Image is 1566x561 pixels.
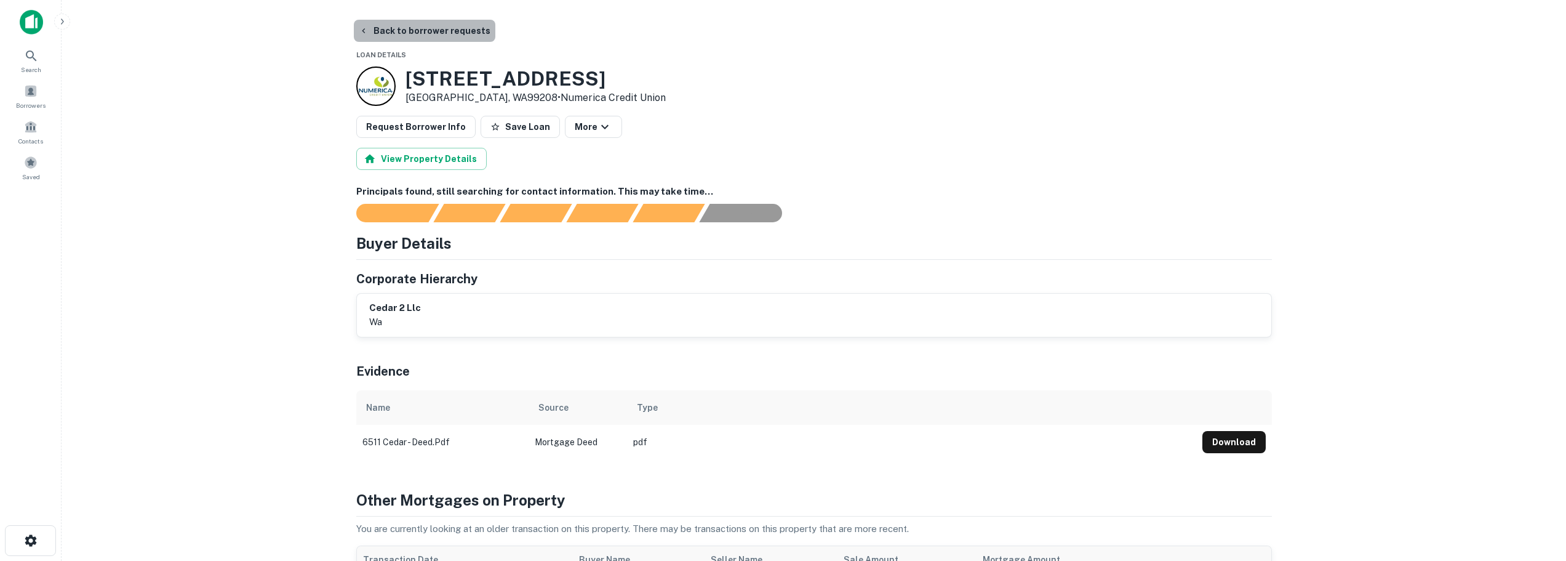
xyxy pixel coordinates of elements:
h6: Principals found, still searching for contact information. This may take time... [356,185,1272,199]
a: Borrowers [4,79,58,113]
button: Request Borrower Info [356,116,476,138]
a: Search [4,44,58,77]
span: Saved [22,172,40,182]
div: Principals found, AI now looking for contact information... [566,204,638,222]
div: scrollable content [356,390,1272,459]
div: Type [637,400,658,415]
img: capitalize-icon.png [20,10,43,34]
span: Loan Details [356,51,406,59]
h4: Other Mortgages on Property [356,489,1272,511]
h4: Buyer Details [356,232,452,254]
th: Source [529,390,627,425]
div: Your request is received and processing... [433,204,505,222]
h3: [STREET_ADDRESS] [405,67,666,91]
td: 6511 cedar - deed.pdf [356,425,529,459]
iframe: Chat Widget [1504,462,1566,522]
span: Search [21,65,41,75]
a: Numerica Credit Union [561,92,666,103]
div: AI fulfillment process complete. [700,204,797,222]
p: You are currently looking at an older transaction on this property. There may be transactions on ... [356,522,1272,536]
button: View Property Details [356,148,487,170]
div: Source [538,400,569,415]
button: Back to borrower requests [354,20,495,42]
td: Mortgage Deed [529,425,627,459]
h6: cedar 2 llc [369,301,421,315]
p: wa [369,315,421,329]
h5: Evidence [356,362,410,381]
div: Sending borrower request to AI... [342,204,434,222]
p: [GEOGRAPHIC_DATA], WA99208 • [405,91,666,105]
div: Principals found, still searching for contact information. This may take time... [633,204,705,222]
h5: Corporate Hierarchy [356,270,477,288]
div: Name [366,400,390,415]
div: Documents found, AI parsing details... [500,204,572,222]
button: Save Loan [481,116,560,138]
button: Download [1202,431,1266,453]
th: Name [356,390,529,425]
td: pdf [627,425,1196,459]
span: Borrowers [16,100,46,110]
span: Contacts [18,136,43,146]
button: More [565,116,622,138]
th: Type [627,390,1196,425]
a: Contacts [4,115,58,148]
a: Saved [4,151,58,184]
